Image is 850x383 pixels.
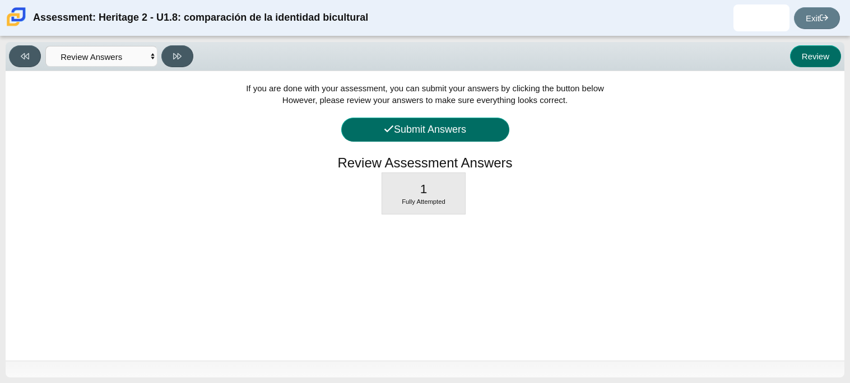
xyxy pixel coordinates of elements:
[753,9,770,27] img: edwin.malagonvaneg.7kAGJu
[337,153,512,172] h1: Review Assessment Answers
[341,118,509,142] button: Submit Answers
[402,198,445,205] span: Fully Attempted
[4,5,28,29] img: Carmen School of Science & Technology
[33,4,368,31] div: Assessment: Heritage 2 - U1.8: comparación de la identidad bicultural
[420,182,428,196] span: 1
[790,45,841,67] button: Review
[4,21,28,30] a: Carmen School of Science & Technology
[794,7,840,29] a: Exit
[246,83,604,105] span: If you are done with your assessment, you can submit your answers by clicking the button below Ho...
